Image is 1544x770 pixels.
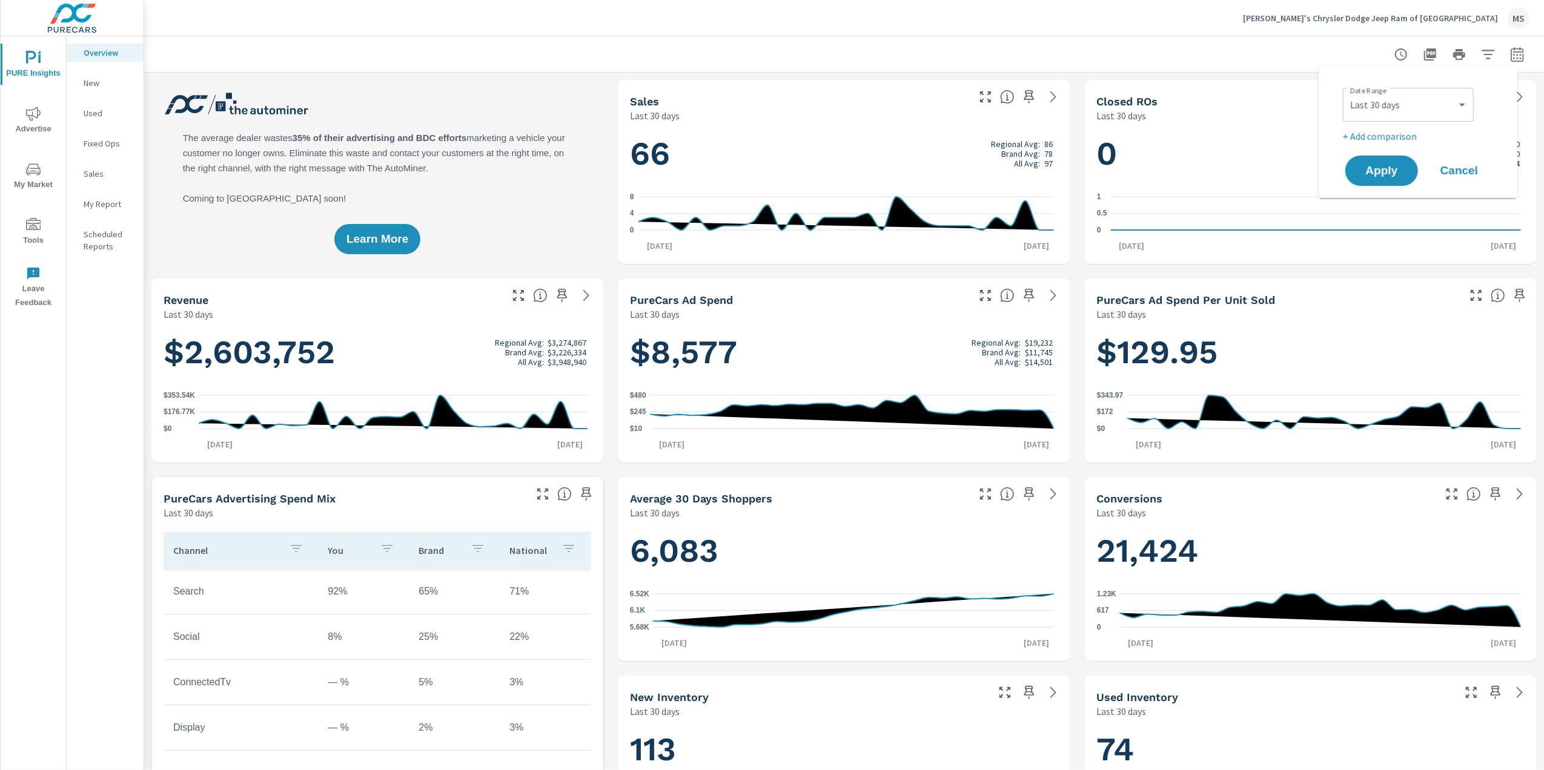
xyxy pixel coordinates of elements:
[1486,484,1505,504] span: Save this to your personalized report
[1097,691,1179,703] h5: Used Inventory
[976,484,995,504] button: Make Fullscreen
[653,637,695,649] p: [DATE]
[548,338,586,347] p: $3,274,867
[164,667,318,697] td: ConnectedTv
[548,347,586,357] p: $3,226,334
[1097,590,1116,598] text: 1.23K
[630,505,680,520] p: Last 30 days
[318,712,409,743] td: — %
[318,622,409,652] td: 8%
[1482,240,1525,252] p: [DATE]
[630,407,646,416] text: $245
[991,139,1040,149] p: Regional Avg:
[1,36,66,315] div: nav menu
[67,74,144,92] div: New
[1025,338,1053,347] p: $19,232
[1045,139,1053,149] p: 86
[577,286,596,305] a: See more details in report
[67,225,144,255] div: Scheduled Reports
[630,209,634,218] text: 4
[67,104,144,122] div: Used
[318,576,409,607] td: 92%
[334,224,420,254] button: Learn More
[1466,286,1486,305] button: Make Fullscreen
[1510,683,1529,702] a: See more details in report
[1505,42,1529,67] button: Select Date Range
[4,266,62,310] span: Leave Feedback
[409,576,500,607] td: 65%
[1025,357,1053,367] p: $14,501
[419,544,461,556] p: Brand
[1097,729,1525,770] h1: 74
[1097,505,1147,520] p: Last 30 days
[1000,288,1015,303] span: Total cost of media for all PureCars channels for the selected dealership group over the selected...
[67,195,144,213] div: My Report
[1127,438,1170,450] p: [DATE]
[1343,129,1498,143] p: + Add comparison
[1097,408,1113,416] text: $172
[1482,637,1525,649] p: [DATE]
[1486,683,1505,702] span: Save this to your personalized report
[164,712,318,743] td: Display
[1462,683,1481,702] button: Make Fullscreen
[630,590,649,598] text: 6.52K
[630,95,659,108] h5: Sales
[1442,484,1462,504] button: Make Fullscreen
[4,162,62,192] span: My Market
[1016,240,1058,252] p: [DATE]
[533,288,548,303] span: Total sales revenue over the selected date range. [Source: This data is sourced from the dealer’s...
[164,492,336,505] h5: PureCars Advertising Spend Mix
[630,530,1058,571] h1: 6,083
[1510,87,1529,107] a: See more details in report
[1097,391,1124,400] text: $343.97
[4,51,62,81] span: PURE Insights
[630,704,680,719] p: Last 30 days
[630,108,680,123] p: Last 30 days
[630,424,642,433] text: $10
[164,332,591,373] h1: $2,603,752
[4,107,62,136] span: Advertise
[630,226,634,234] text: 0
[1097,133,1525,174] h1: 0
[1097,95,1158,108] h5: Closed ROs
[1357,165,1406,176] span: Apply
[1016,637,1058,649] p: [DATE]
[1019,286,1039,305] span: Save this to your personalized report
[630,294,733,306] h5: PureCars Ad Spend
[995,357,1021,367] p: All Avg:
[164,294,208,306] h5: Revenue
[630,691,709,703] h5: New Inventory
[84,168,134,180] p: Sales
[1491,288,1505,303] span: Average cost of advertising per each vehicle sold at the dealer over the selected date range. The...
[1097,332,1525,373] h1: $129.95
[500,576,591,607] td: 71%
[318,667,409,697] td: — %
[1097,209,1107,218] text: 0.5
[409,622,500,652] td: 25%
[328,544,370,556] p: You
[1243,13,1498,24] p: [PERSON_NAME]'s Chrysler Dodge Jeep Ram of [GEOGRAPHIC_DATA]
[509,544,552,556] p: National
[1044,484,1063,504] a: See more details in report
[164,505,213,520] p: Last 30 days
[199,438,241,450] p: [DATE]
[173,544,279,556] p: Channel
[552,286,572,305] span: Save this to your personalized report
[630,729,1058,770] h1: 113
[557,487,572,501] span: This table looks at how you compare to the amount of budget you spend per channel as opposed to y...
[1097,704,1147,719] p: Last 30 days
[651,438,693,450] p: [DATE]
[500,712,591,743] td: 3%
[84,228,134,252] p: Scheduled Reports
[1097,492,1163,505] h5: Conversions
[630,607,646,615] text: 6.1K
[630,307,680,321] p: Last 30 days
[164,391,195,400] text: $353.54K
[505,347,544,357] p: Brand Avg:
[1016,438,1058,450] p: [DATE]
[67,44,144,62] div: Overview
[982,347,1021,357] p: Brand Avg:
[1001,149,1040,159] p: Brand Avg:
[1097,226,1101,234] text: 0
[500,667,591,697] td: 3%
